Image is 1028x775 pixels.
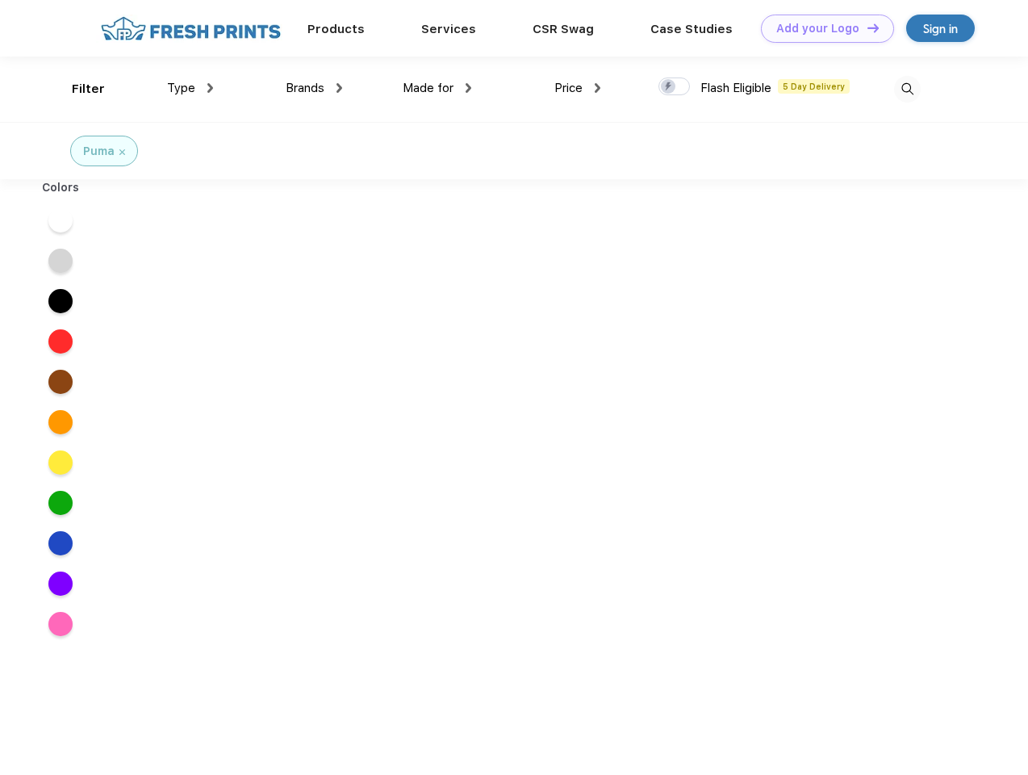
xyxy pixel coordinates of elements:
[533,22,594,36] a: CSR Swag
[595,83,600,93] img: dropdown.png
[776,22,859,36] div: Add your Logo
[83,143,115,160] div: Puma
[867,23,879,32] img: DT
[894,76,921,103] img: desktop_search.svg
[307,22,365,36] a: Products
[700,81,771,95] span: Flash Eligible
[554,81,583,95] span: Price
[72,80,105,98] div: Filter
[906,15,975,42] a: Sign in
[30,179,92,196] div: Colors
[923,19,958,38] div: Sign in
[207,83,213,93] img: dropdown.png
[286,81,324,95] span: Brands
[336,83,342,93] img: dropdown.png
[167,81,195,95] span: Type
[466,83,471,93] img: dropdown.png
[96,15,286,43] img: fo%20logo%202.webp
[778,79,850,94] span: 5 Day Delivery
[421,22,476,36] a: Services
[403,81,453,95] span: Made for
[119,149,125,155] img: filter_cancel.svg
